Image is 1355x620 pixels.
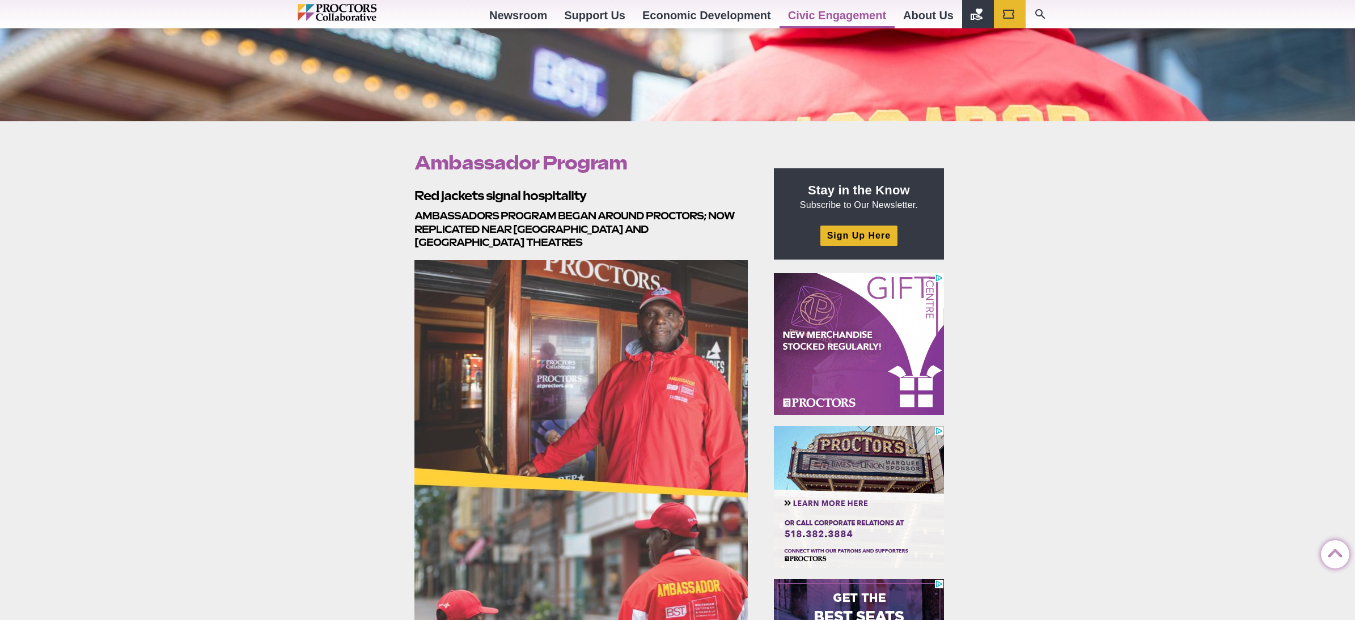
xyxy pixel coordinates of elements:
h1: Ambassador Program [414,152,748,173]
iframe: Advertisement [774,273,944,415]
a: Sign Up Here [820,226,897,245]
h2: Red jackets signal hospitality [414,187,748,205]
strong: Stay in the Know [808,183,910,197]
iframe: Advertisement [774,426,944,568]
img: Proctors logo [298,4,425,21]
p: Subscribe to Our Newsletter. [787,182,930,211]
h3: Ambassadors program began around Proctors; now replicated near [GEOGRAPHIC_DATA] and [GEOGRAPHIC_... [414,209,748,249]
a: Back to Top [1321,541,1344,563]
